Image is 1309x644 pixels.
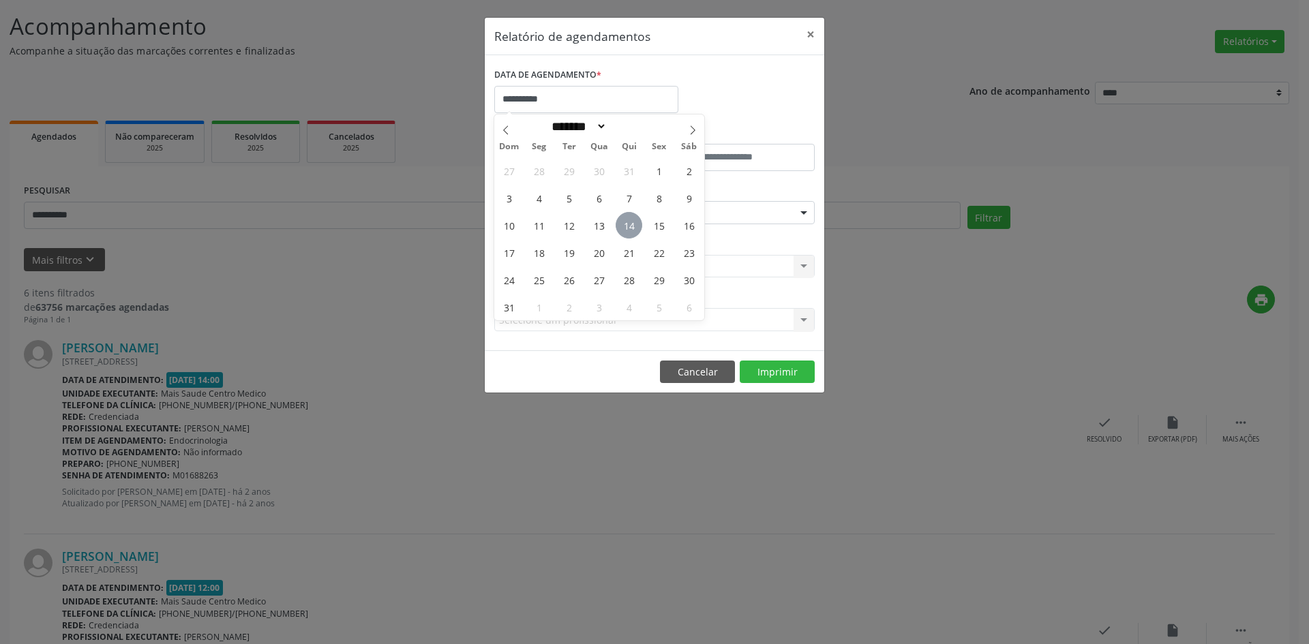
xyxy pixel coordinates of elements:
span: Agosto 2, 2025 [676,157,702,184]
span: Sáb [674,142,704,151]
span: Agosto 29, 2025 [646,266,672,293]
span: Seg [524,142,554,151]
span: Sex [644,142,674,151]
span: Agosto 17, 2025 [496,239,522,266]
span: Setembro 5, 2025 [646,294,672,320]
span: Agosto 25, 2025 [526,266,552,293]
span: Julho 28, 2025 [526,157,552,184]
span: Setembro 2, 2025 [556,294,582,320]
span: Setembro 3, 2025 [586,294,612,320]
span: Ter [554,142,584,151]
span: Agosto 19, 2025 [556,239,582,266]
select: Month [547,119,607,134]
span: Agosto 31, 2025 [496,294,522,320]
span: Agosto 6, 2025 [586,185,612,211]
span: Agosto 27, 2025 [586,266,612,293]
span: Qui [614,142,644,151]
label: ATÉ [658,123,815,144]
span: Agosto 4, 2025 [526,185,552,211]
span: Julho 29, 2025 [556,157,582,184]
span: Agosto 26, 2025 [556,266,582,293]
span: Agosto 24, 2025 [496,266,522,293]
span: Agosto 20, 2025 [586,239,612,266]
span: Agosto 3, 2025 [496,185,522,211]
span: Julho 31, 2025 [616,157,642,184]
span: Agosto 15, 2025 [646,212,672,239]
span: Agosto 30, 2025 [676,266,702,293]
span: Agosto 11, 2025 [526,212,552,239]
span: Agosto 1, 2025 [646,157,672,184]
span: Julho 30, 2025 [586,157,612,184]
span: Setembro 4, 2025 [616,294,642,320]
span: Agosto 12, 2025 [556,212,582,239]
h5: Relatório de agendamentos [494,27,650,45]
span: Agosto 14, 2025 [616,212,642,239]
span: Agosto 22, 2025 [646,239,672,266]
span: Dom [494,142,524,151]
button: Close [797,18,824,51]
span: Agosto 23, 2025 [676,239,702,266]
span: Agosto 9, 2025 [676,185,702,211]
span: Setembro 6, 2025 [676,294,702,320]
span: Agosto 5, 2025 [556,185,582,211]
span: Agosto 8, 2025 [646,185,672,211]
span: Agosto 13, 2025 [586,212,612,239]
label: DATA DE AGENDAMENTO [494,65,601,86]
span: Setembro 1, 2025 [526,294,552,320]
button: Cancelar [660,361,735,384]
span: Agosto 28, 2025 [616,266,642,293]
input: Year [607,119,652,134]
span: Julho 27, 2025 [496,157,522,184]
span: Agosto 18, 2025 [526,239,552,266]
span: Agosto 7, 2025 [616,185,642,211]
span: Agosto 16, 2025 [676,212,702,239]
span: Agosto 21, 2025 [616,239,642,266]
span: Qua [584,142,614,151]
span: Agosto 10, 2025 [496,212,522,239]
button: Imprimir [740,361,815,384]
